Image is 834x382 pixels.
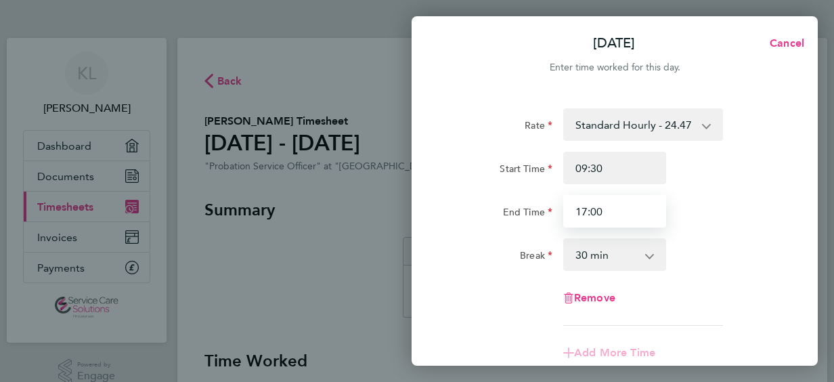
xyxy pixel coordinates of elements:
[563,195,666,228] input: E.g. 18:00
[766,37,804,49] span: Cancel
[412,60,818,76] div: Enter time worked for this day.
[563,152,666,184] input: E.g. 08:00
[563,293,615,303] button: Remove
[520,249,552,266] label: Break
[748,30,818,57] button: Cancel
[593,34,635,53] p: [DATE]
[500,163,552,179] label: Start Time
[503,206,552,222] label: End Time
[525,119,552,135] label: Rate
[574,291,615,304] span: Remove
